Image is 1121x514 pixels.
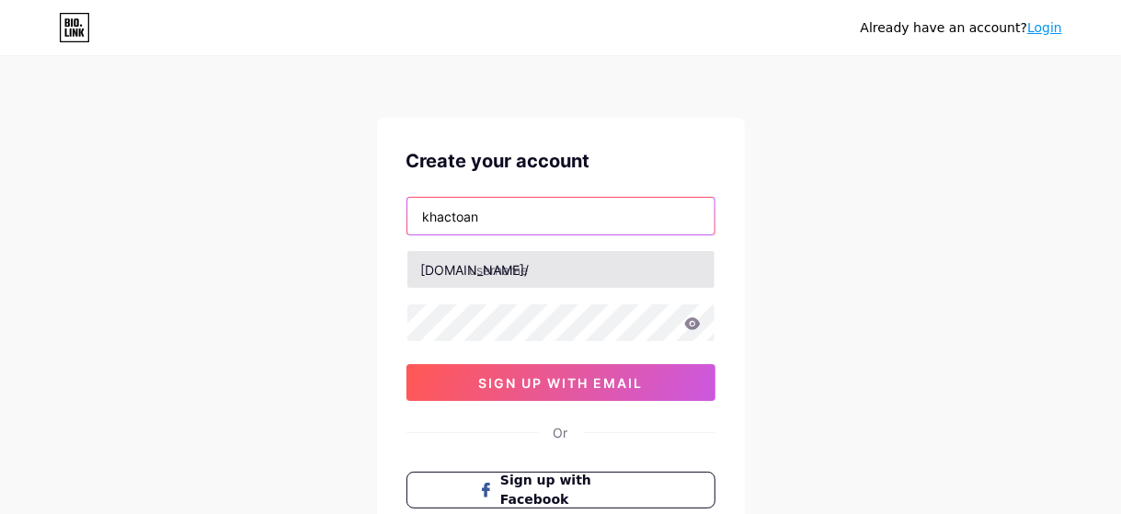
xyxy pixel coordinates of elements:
div: [DOMAIN_NAME]/ [421,260,530,280]
input: username [407,251,715,288]
div: Or [554,423,568,442]
span: Sign up with Facebook [500,471,643,509]
button: sign up with email [406,364,715,401]
button: Sign up with Facebook [406,472,715,508]
span: sign up with email [478,375,643,391]
a: Login [1027,20,1062,35]
div: Already have an account? [861,18,1062,38]
input: Email [407,198,715,234]
div: Create your account [406,147,715,175]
